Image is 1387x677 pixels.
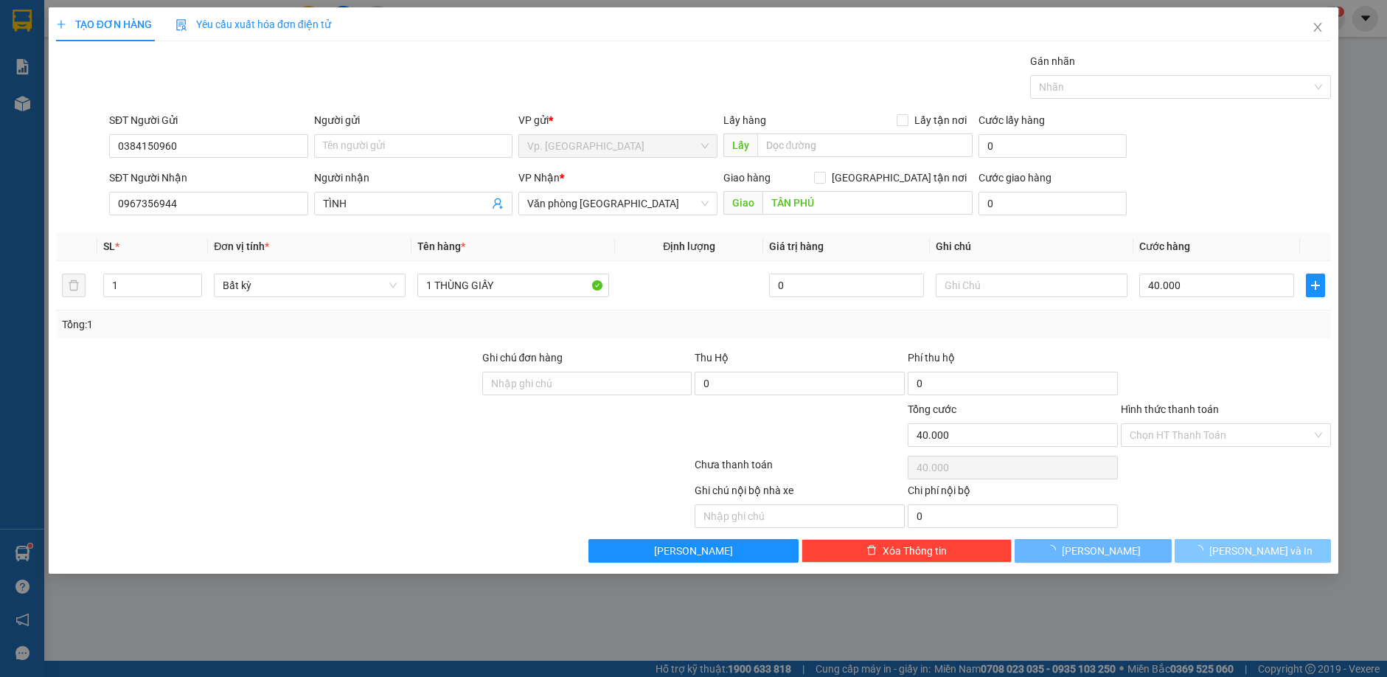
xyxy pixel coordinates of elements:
[417,240,465,252] span: Tên hàng
[826,170,973,186] span: [GEOGRAPHIC_DATA] tận nơi
[723,133,757,157] span: Lấy
[1046,545,1062,555] span: loading
[1312,21,1324,33] span: close
[492,198,504,209] span: user-add
[908,350,1118,372] div: Phí thu hộ
[757,133,973,157] input: Dọc đường
[723,172,771,184] span: Giao hàng
[769,274,924,297] input: 0
[109,112,308,128] div: SĐT Người Gửi
[769,240,824,252] span: Giá trị hàng
[1121,403,1219,415] label: Hình thức thanh toán
[1175,539,1332,563] button: [PERSON_NAME] và In
[723,114,766,126] span: Lấy hàng
[723,191,762,215] span: Giao
[663,240,715,252] span: Định lượng
[314,170,513,186] div: Người nhận
[417,274,609,297] input: VD: Bàn, Ghế
[56,18,152,30] span: TẠO ĐƠN HÀNG
[1297,7,1338,49] button: Close
[527,192,709,215] span: Văn phòng Tân Phú
[978,172,1051,184] label: Cước giao hàng
[978,134,1126,158] input: Cước lấy hàng
[1015,539,1172,563] button: [PERSON_NAME]
[109,170,308,186] div: SĐT Người Nhận
[908,112,973,128] span: Lấy tận nơi
[1030,55,1075,67] label: Gán nhãn
[866,545,877,557] span: delete
[1062,543,1141,559] span: [PERSON_NAME]
[314,112,513,128] div: Người gửi
[695,504,905,528] input: Nhập ghi chú
[936,274,1127,297] input: Ghi Chú
[56,19,66,29] span: plus
[482,352,563,364] label: Ghi chú đơn hàng
[695,482,905,504] div: Ghi chú nội bộ nhà xe
[62,316,535,333] div: Tổng: 1
[18,95,81,164] b: An Anh Limousine
[978,192,1126,215] input: Cước giao hàng
[175,19,187,31] img: icon
[1139,240,1190,252] span: Cước hàng
[175,18,331,30] span: Yêu cầu xuất hóa đơn điện tử
[978,114,1045,126] label: Cước lấy hàng
[103,240,115,252] span: SL
[482,372,692,395] input: Ghi chú đơn hàng
[693,456,906,482] div: Chưa thanh toán
[518,112,717,128] div: VP gửi
[695,352,729,364] span: Thu Hộ
[1209,543,1313,559] span: [PERSON_NAME] và In
[908,482,1118,504] div: Chi phí nội bộ
[908,403,956,415] span: Tổng cước
[1306,274,1325,297] button: plus
[527,135,709,157] span: Vp. Phan Rang
[762,191,973,215] input: Dọc đường
[654,543,733,559] span: [PERSON_NAME]
[518,172,560,184] span: VP Nhận
[95,21,142,142] b: Biên nhận gởi hàng hóa
[214,240,269,252] span: Đơn vị tính
[930,232,1133,261] th: Ghi chú
[883,543,947,559] span: Xóa Thông tin
[62,274,86,297] button: delete
[802,539,1012,563] button: deleteXóa Thông tin
[1193,545,1209,555] span: loading
[1307,280,1324,291] span: plus
[223,274,397,296] span: Bất kỳ
[588,539,799,563] button: [PERSON_NAME]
